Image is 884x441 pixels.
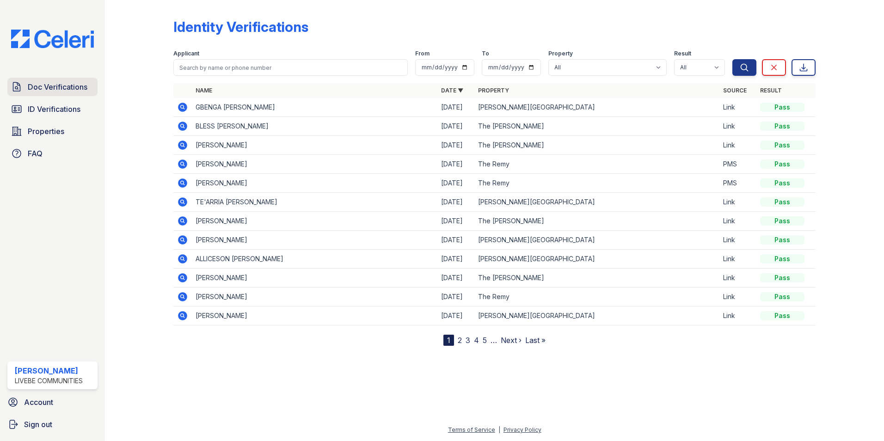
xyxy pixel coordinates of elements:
[760,197,804,207] div: Pass
[4,415,101,434] a: Sign out
[192,306,437,325] td: [PERSON_NAME]
[474,336,479,345] a: 4
[437,288,474,306] td: [DATE]
[474,174,720,193] td: The Remy
[474,288,720,306] td: The Remy
[483,336,487,345] a: 5
[719,250,756,269] td: Link
[474,231,720,250] td: [PERSON_NAME][GEOGRAPHIC_DATA]
[474,250,720,269] td: [PERSON_NAME][GEOGRAPHIC_DATA]
[503,426,541,433] a: Privacy Policy
[760,235,804,245] div: Pass
[474,98,720,117] td: [PERSON_NAME][GEOGRAPHIC_DATA]
[28,81,87,92] span: Doc Verifications
[482,50,489,57] label: To
[674,50,691,57] label: Result
[7,78,98,96] a: Doc Verifications
[448,426,495,433] a: Terms of Service
[474,212,720,231] td: The [PERSON_NAME]
[196,87,212,94] a: Name
[501,336,522,345] a: Next ›
[760,311,804,320] div: Pass
[192,212,437,231] td: [PERSON_NAME]
[192,269,437,288] td: [PERSON_NAME]
[24,397,53,408] span: Account
[719,306,756,325] td: Link
[760,141,804,150] div: Pass
[548,50,573,57] label: Property
[437,117,474,136] td: [DATE]
[474,117,720,136] td: The [PERSON_NAME]
[760,87,782,94] a: Result
[474,136,720,155] td: The [PERSON_NAME]
[437,269,474,288] td: [DATE]
[15,376,83,386] div: LiveBe Communities
[498,426,500,433] div: |
[437,231,474,250] td: [DATE]
[474,269,720,288] td: The [PERSON_NAME]
[719,269,756,288] td: Link
[458,336,462,345] a: 2
[7,144,98,163] a: FAQ
[437,174,474,193] td: [DATE]
[4,393,101,411] a: Account
[760,292,804,301] div: Pass
[719,117,756,136] td: Link
[760,122,804,131] div: Pass
[7,122,98,141] a: Properties
[192,174,437,193] td: [PERSON_NAME]
[192,193,437,212] td: TE'ARRIA [PERSON_NAME]
[28,104,80,115] span: ID Verifications
[760,178,804,188] div: Pass
[24,419,52,430] span: Sign out
[4,30,101,48] img: CE_Logo_Blue-a8612792a0a2168367f1c8372b55b34899dd931a85d93a1a3d3e32e68fde9ad4.png
[719,136,756,155] td: Link
[525,336,546,345] a: Last »
[760,254,804,263] div: Pass
[719,288,756,306] td: Link
[719,231,756,250] td: Link
[760,273,804,282] div: Pass
[192,155,437,174] td: [PERSON_NAME]
[173,59,408,76] input: Search by name or phone number
[760,103,804,112] div: Pass
[491,335,497,346] span: …
[192,98,437,117] td: GBENGA [PERSON_NAME]
[474,193,720,212] td: [PERSON_NAME][GEOGRAPHIC_DATA]
[28,148,43,159] span: FAQ
[719,193,756,212] td: Link
[760,216,804,226] div: Pass
[437,155,474,174] td: [DATE]
[28,126,64,137] span: Properties
[478,87,509,94] a: Property
[719,174,756,193] td: PMS
[192,231,437,250] td: [PERSON_NAME]
[474,155,720,174] td: The Remy
[437,212,474,231] td: [DATE]
[192,250,437,269] td: ALLICESON [PERSON_NAME]
[173,50,199,57] label: Applicant
[437,136,474,155] td: [DATE]
[192,288,437,306] td: [PERSON_NAME]
[173,18,308,35] div: Identity Verifications
[15,365,83,376] div: [PERSON_NAME]
[437,250,474,269] td: [DATE]
[719,98,756,117] td: Link
[474,306,720,325] td: [PERSON_NAME][GEOGRAPHIC_DATA]
[437,98,474,117] td: [DATE]
[760,159,804,169] div: Pass
[441,87,463,94] a: Date ▼
[443,335,454,346] div: 1
[192,117,437,136] td: BLESS [PERSON_NAME]
[723,87,747,94] a: Source
[437,193,474,212] td: [DATE]
[719,212,756,231] td: Link
[415,50,430,57] label: From
[466,336,470,345] a: 3
[7,100,98,118] a: ID Verifications
[192,136,437,155] td: [PERSON_NAME]
[437,306,474,325] td: [DATE]
[719,155,756,174] td: PMS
